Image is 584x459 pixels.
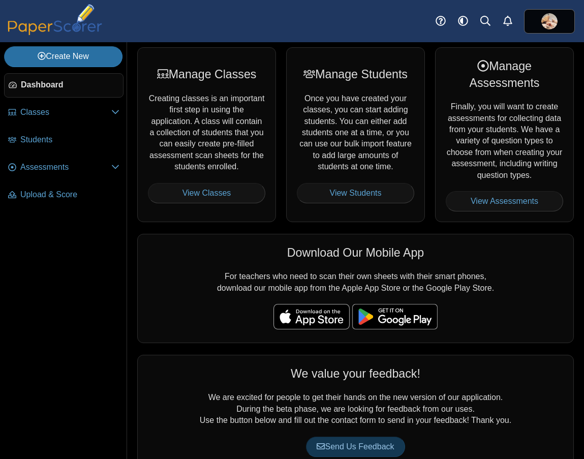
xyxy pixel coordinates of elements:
span: Classes [20,107,111,118]
img: ps.oLgnKPhjOwC9RkPp [541,13,558,29]
div: Finally, you will want to create assessments for collecting data from your students. We have a va... [435,47,574,222]
a: Dashboard [4,73,124,98]
a: Send Us Feedback [306,437,405,457]
div: Manage Students [297,66,414,82]
a: Alerts [497,10,519,33]
img: PaperScorer [4,4,106,35]
a: Create New [4,46,122,67]
a: PaperScorer [4,28,106,37]
a: Upload & Score [4,183,124,207]
span: Students [20,134,119,145]
div: Once you have created your classes, you can start adding students. You can either add students on... [286,47,425,222]
div: Manage Assessments [446,58,563,91]
a: View Assessments [446,191,563,211]
div: Manage Classes [148,66,265,82]
a: Classes [4,101,124,125]
div: We value your feedback! [148,365,563,382]
span: Dashboard [21,79,119,90]
a: Students [4,128,124,152]
span: Assessments [20,162,111,173]
img: google-play-badge.png [352,304,438,329]
a: Assessments [4,156,124,180]
span: Jodie Wiggins [541,13,558,29]
span: Send Us Feedback [317,442,394,451]
a: View Students [297,183,414,203]
a: ps.oLgnKPhjOwC9RkPp [524,9,575,34]
div: Creating classes is an important first step in using the application. A class will contain a coll... [137,47,276,222]
a: View Classes [148,183,265,203]
img: apple-store-badge.svg [273,304,350,329]
div: Download Our Mobile App [148,244,563,261]
div: For teachers who need to scan their own sheets with their smart phones, download our mobile app f... [137,234,574,344]
span: Upload & Score [20,189,119,200]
